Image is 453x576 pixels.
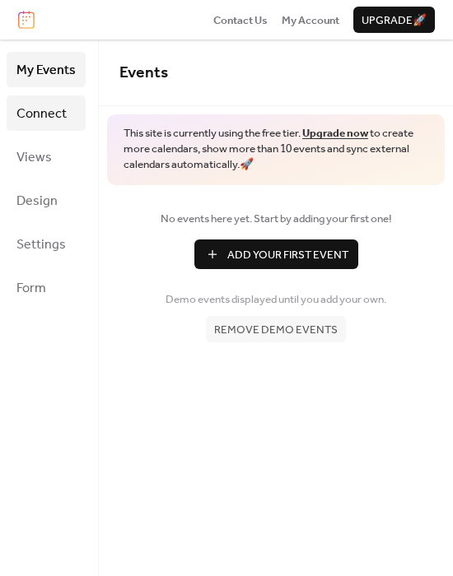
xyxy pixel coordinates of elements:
span: Settings [16,232,66,258]
span: My Account [282,12,339,29]
span: Design [16,188,58,214]
span: This site is currently using the free tier. to create more calendars, show more than 10 events an... [124,126,428,173]
span: No events here yet. Start by adding your first one! [119,211,432,227]
button: Add Your First Event [194,239,358,269]
span: My Events [16,58,76,83]
button: Remove demo events [206,316,346,342]
a: Form [7,270,86,305]
a: Contact Us [213,12,268,28]
button: Upgrade🚀 [353,7,435,33]
a: My Account [282,12,339,28]
a: Upgrade now [302,123,368,144]
span: Demo events displayed until you add your own. [166,291,386,308]
a: My Events [7,52,86,87]
a: Views [7,139,86,174]
span: Contact Us [213,12,268,29]
a: Design [7,183,86,218]
span: Add Your First Event [227,247,348,263]
span: Connect [16,101,67,127]
span: Views [16,145,52,170]
span: Upgrade 🚀 [362,12,427,29]
span: Remove demo events [214,322,338,338]
a: Settings [7,226,86,262]
img: logo [18,11,35,29]
a: Connect [7,95,86,131]
span: Form [16,276,46,301]
span: Events [119,58,168,88]
a: Add Your First Event [119,239,432,269]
